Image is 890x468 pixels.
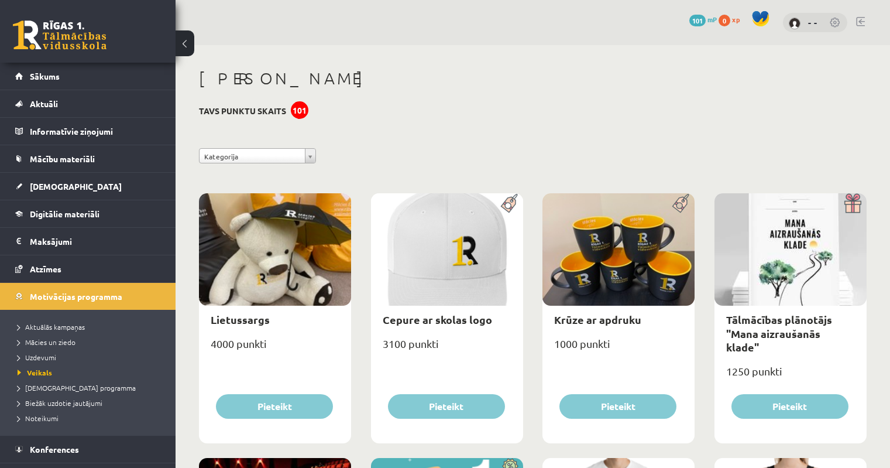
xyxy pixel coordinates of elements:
[18,353,56,362] span: Uzdevumi
[30,291,122,302] span: Motivācijas programma
[731,394,848,419] button: Pieteikt
[497,193,523,213] img: Populāra prece
[18,368,52,377] span: Veikals
[714,361,867,391] div: 1250 punkti
[15,283,161,310] a: Motivācijas programma
[18,382,164,393] a: [DEMOGRAPHIC_DATA] programma
[15,145,161,172] a: Mācību materiāli
[15,118,161,145] a: Informatīvie ziņojumi
[15,173,161,200] a: [DEMOGRAPHIC_DATA]
[199,106,286,116] h3: Tavs punktu skaits
[18,413,164,423] a: Noteikumi
[840,193,867,213] img: Dāvana ar pārsteigumu
[30,118,161,145] legend: Informatīvie ziņojumi
[789,18,800,29] img: - -
[30,228,161,255] legend: Maksājumi
[30,98,58,109] span: Aktuāli
[18,367,164,378] a: Veikals
[719,15,730,26] span: 0
[30,209,99,219] span: Digitālie materiāli
[15,436,161,463] a: Konferences
[371,334,523,363] div: 3100 punkti
[689,15,706,26] span: 101
[199,69,867,88] h1: [PERSON_NAME]
[15,90,161,117] a: Aktuāli
[388,394,505,419] button: Pieteikt
[383,313,492,326] a: Cepure ar skolas logo
[18,398,164,408] a: Biežāk uzdotie jautājumi
[15,255,161,282] a: Atzīmes
[18,414,59,423] span: Noteikumi
[13,21,106,50] a: Rīgas 1. Tālmācības vidusskola
[211,313,270,326] a: Lietussargs
[689,15,717,24] a: 101 mP
[18,322,164,332] a: Aktuālās kampaņas
[18,352,164,363] a: Uzdevumi
[30,153,95,164] span: Mācību materiāli
[18,398,102,408] span: Biežāk uzdotie jautājumi
[199,148,316,163] a: Kategorija
[18,383,136,392] span: [DEMOGRAPHIC_DATA] programma
[291,101,308,119] div: 101
[30,444,79,455] span: Konferences
[30,71,60,81] span: Sākums
[15,63,161,90] a: Sākums
[216,394,333,419] button: Pieteikt
[18,322,85,332] span: Aktuālās kampaņas
[542,334,695,363] div: 1000 punkti
[30,181,122,192] span: [DEMOGRAPHIC_DATA]
[719,15,745,24] a: 0 xp
[204,149,300,164] span: Kategorija
[15,200,161,227] a: Digitālie materiāli
[559,394,676,419] button: Pieteikt
[726,313,832,354] a: Tālmācības plānotājs "Mana aizraušanās klade"
[732,15,740,24] span: xp
[668,193,695,213] img: Populāra prece
[554,313,641,326] a: Krūze ar apdruku
[18,337,75,347] span: Mācies un ziedo
[808,16,817,28] a: - -
[199,334,351,363] div: 4000 punkti
[18,337,164,347] a: Mācies un ziedo
[15,228,161,255] a: Maksājumi
[707,15,717,24] span: mP
[30,264,61,274] span: Atzīmes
